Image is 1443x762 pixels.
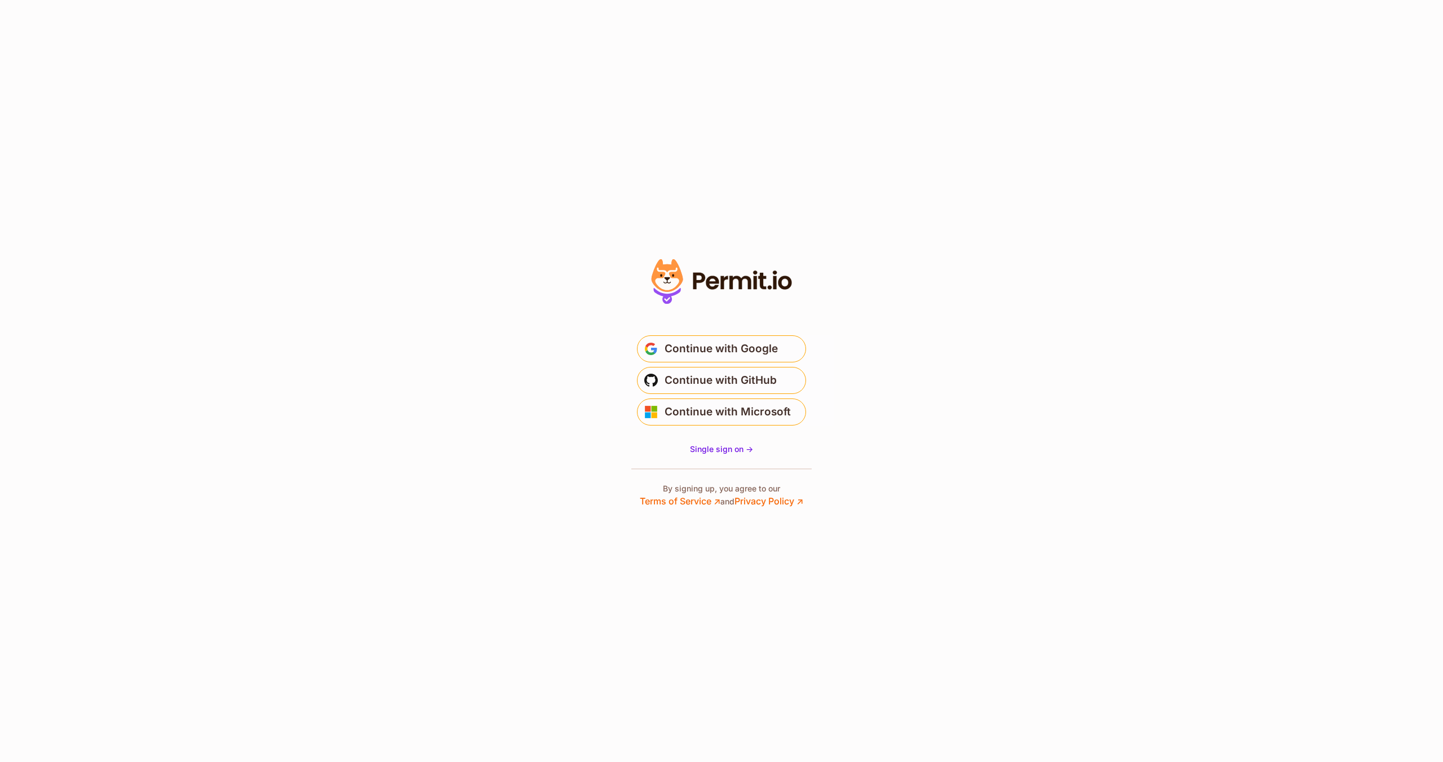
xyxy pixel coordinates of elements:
[637,398,806,426] button: Continue with Microsoft
[665,403,791,421] span: Continue with Microsoft
[665,371,777,389] span: Continue with GitHub
[637,367,806,394] button: Continue with GitHub
[637,335,806,362] button: Continue with Google
[640,495,720,507] a: Terms of Service ↗
[690,444,753,455] a: Single sign on ->
[665,340,778,358] span: Continue with Google
[640,483,803,508] p: By signing up, you agree to our and
[690,444,753,454] span: Single sign on ->
[734,495,803,507] a: Privacy Policy ↗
